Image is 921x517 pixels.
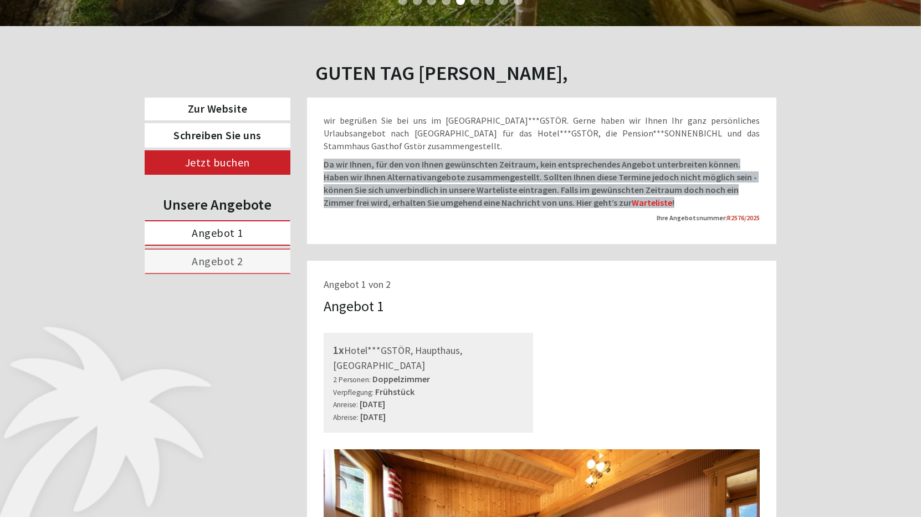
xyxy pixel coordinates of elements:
strong: Ihre Angebotsnummer: [657,214,760,222]
div: Donnerstag [185,8,252,27]
div: Guten Tag, wie können wir Ihnen helfen? [8,30,176,64]
b: 1x [333,343,344,357]
div: Unsere Angebote [145,194,290,215]
span: R2576/2025 [727,214,760,222]
a: Schreiben Sie uns [145,123,290,148]
p: wir begrüßen Sie bei uns im [GEOGRAPHIC_DATA]***GSTÖR. Gerne haben wir Ihnen Ihr ganz persönliche... [324,114,760,153]
span: Angebot 2 [192,254,243,268]
a: Jetzt buchen [145,150,290,175]
div: PALMENGARTEN Hotel GSTÖR [17,32,171,41]
small: Anreise: [333,400,358,409]
b: Frühstück [375,386,415,397]
small: 16:40 [17,54,171,62]
small: 2 Personen: [333,375,371,384]
b: Doppelzimmer [372,373,430,384]
span: Angebot 1 von 2 [324,278,391,291]
span: Da wir Ihnen, für den von Ihnen gewünschten Zeitraum, kein entsprechendes Angebot unterbreiten kö... [324,159,759,208]
div: Angebot 1 [324,296,384,316]
small: Abreise: [333,413,359,422]
button: Senden [365,287,437,312]
b: [DATE] [360,411,386,422]
a: Warteliste [632,197,672,208]
a: Zur Website [145,98,290,120]
b: [DATE] [360,398,385,409]
h1: Guten Tag [PERSON_NAME], [315,62,568,84]
small: Verpflegung: [333,388,373,397]
div: Hotel***GSTÖR, Haupthaus, [GEOGRAPHIC_DATA] [333,342,524,372]
span: Angebot 1 [192,226,243,240]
